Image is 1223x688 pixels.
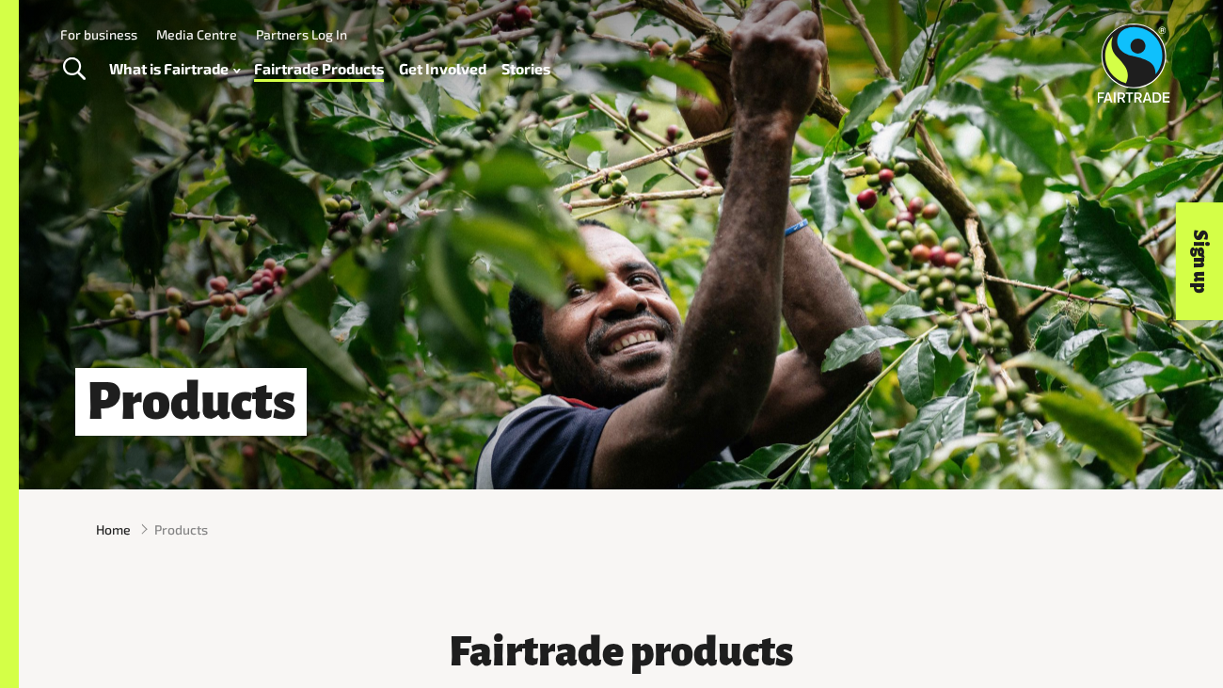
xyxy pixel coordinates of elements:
[96,520,131,539] a: Home
[1098,24,1170,103] img: Fairtrade Australia New Zealand logo
[254,56,384,83] a: Fairtrade Products
[501,56,550,83] a: Stories
[256,26,347,42] a: Partners Log In
[75,368,307,436] h1: Products
[154,520,208,539] span: Products
[109,56,240,83] a: What is Fairtrade
[399,56,486,83] a: Get Involved
[60,26,137,42] a: For business
[156,26,237,42] a: Media Centre
[51,46,97,93] a: Toggle Search
[364,630,878,675] h3: Fairtrade products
